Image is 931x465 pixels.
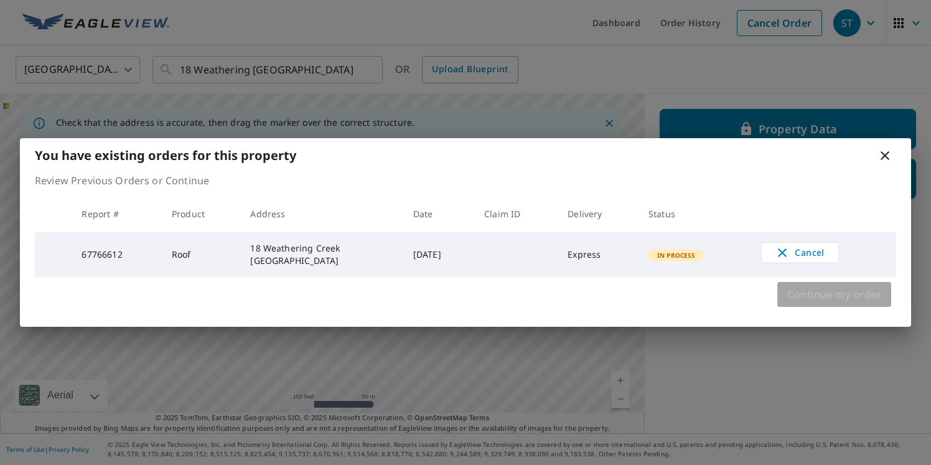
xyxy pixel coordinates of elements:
td: 67766612 [72,232,162,277]
th: Claim ID [474,195,558,232]
span: Cancel [774,245,826,260]
p: Review Previous Orders or Continue [35,173,896,188]
th: Date [403,195,474,232]
button: Continue my order [777,282,891,307]
th: Product [162,195,240,232]
th: Address [240,195,403,232]
div: 18 Weathering Creek [GEOGRAPHIC_DATA] [250,242,393,267]
th: Status [639,195,751,232]
th: Delivery [558,195,639,232]
button: Cancel [761,242,839,263]
span: In Process [650,251,703,260]
td: Roof [162,232,240,277]
th: Report # [72,195,162,232]
td: Express [558,232,639,277]
span: Continue my order [787,286,881,303]
td: [DATE] [403,232,474,277]
b: You have existing orders for this property [35,147,296,164]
